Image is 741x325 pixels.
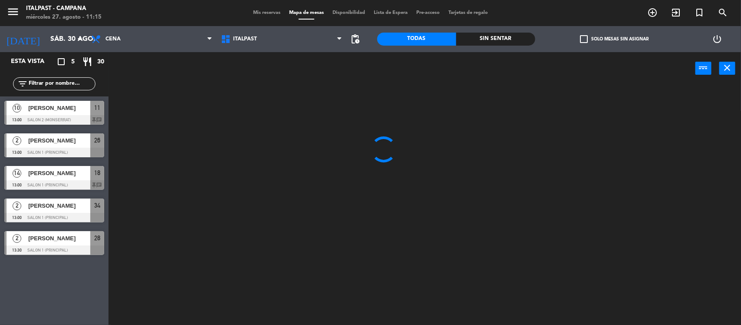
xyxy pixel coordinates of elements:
label: Solo mesas sin asignar [580,35,649,43]
i: restaurant [82,56,92,67]
span: Lista de Espera [369,10,412,15]
div: Italpast - Campana [26,4,102,13]
span: [PERSON_NAME] [28,103,90,113]
div: Todas [377,33,456,46]
button: close [719,62,735,75]
i: arrow_drop_down [74,34,85,44]
i: add_circle_outline [647,7,658,18]
i: menu [7,5,20,18]
i: turned_in_not [694,7,705,18]
span: [PERSON_NAME] [28,201,90,210]
i: power_input [698,63,709,73]
span: Disponibilidad [328,10,369,15]
div: miércoles 27. agosto - 11:15 [26,13,102,22]
i: search [718,7,728,18]
span: Cena [105,36,121,42]
span: 10 [13,104,21,113]
span: Tarjetas de regalo [444,10,492,15]
span: 11 [94,103,100,113]
span: 2 [13,202,21,210]
span: 28 [94,233,100,243]
button: power_input [695,62,711,75]
span: check_box_outline_blank [580,35,588,43]
span: 2 [13,136,21,145]
i: filter_list [17,79,28,89]
span: Italpast [233,36,257,42]
i: exit_to_app [671,7,681,18]
span: 5 [71,57,75,67]
div: Sin sentar [456,33,535,46]
span: [PERSON_NAME] [28,136,90,145]
span: 26 [94,135,100,146]
span: Mis reservas [249,10,285,15]
span: [PERSON_NAME] [28,169,90,178]
span: 2 [13,234,21,243]
span: 30 [97,57,104,67]
span: 34 [94,200,100,211]
span: 18 [94,168,100,178]
span: pending_actions [350,34,361,44]
i: power_settings_new [712,34,722,44]
span: 14 [13,169,21,178]
i: close [722,63,733,73]
i: crop_square [56,56,66,67]
button: menu [7,5,20,21]
span: Mapa de mesas [285,10,328,15]
div: Esta vista [4,56,63,67]
input: Filtrar por nombre... [28,79,95,89]
span: [PERSON_NAME] [28,234,90,243]
span: Pre-acceso [412,10,444,15]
